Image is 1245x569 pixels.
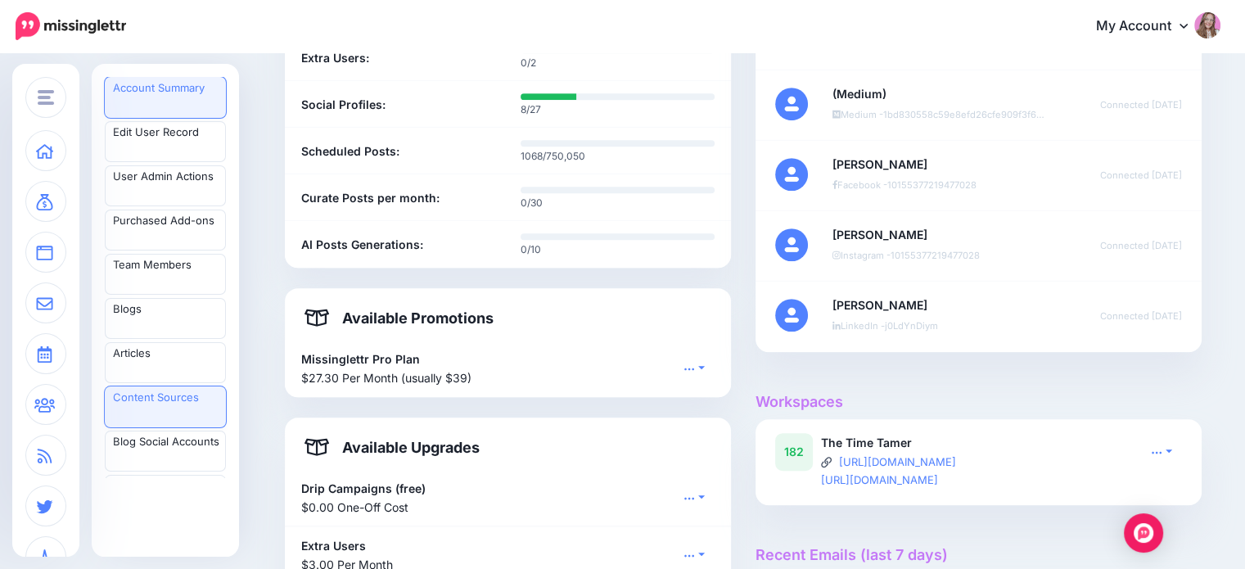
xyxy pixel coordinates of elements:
b: Extra Users [301,539,366,553]
div: $27.30 Per Month (usually $39) [289,350,617,387]
h4: Recent Emails (last 7 days) [756,546,1202,564]
a: Blog Branding Templates [105,475,226,516]
small: Connected [DATE] [1100,169,1182,181]
a: [URL][DOMAIN_NAME] [821,473,938,486]
p: 8/27 [521,102,715,118]
small: Medium - [832,109,1044,120]
a: Blog Social Accounts [105,431,226,472]
img: medium avatar [775,88,808,120]
span: 1bd830558c59e8efd26cfe909f3f6… [883,109,1044,120]
strong: [PERSON_NAME] [832,298,927,312]
a: Team Members [105,254,226,295]
h4: Available Upgrades [304,437,480,457]
small: Facebook - [832,179,977,191]
h4: Available Promotions [304,308,494,327]
p: 0/30 [521,195,715,211]
img: menu.png [38,90,54,105]
a: Account Summary [105,77,226,118]
p: 0/10 [521,242,715,258]
small: Connected [DATE] [1100,99,1182,111]
img: Missinglettr [16,12,126,40]
p: 0/2 [521,55,715,71]
a: Purchased Add-ons [105,210,226,251]
b: Scheduled Posts: [301,142,399,160]
div: 182 [775,433,813,471]
a: Content Sources [105,386,226,427]
div: $0.00 One-Off Cost [289,479,617,517]
a: Articles [105,342,226,383]
b: Drip Campaigns (free) [301,481,426,495]
b: AI Posts Generations: [301,235,423,254]
span: 10155377219477028 [887,179,977,191]
strong: [PERSON_NAME] [832,157,927,171]
a: [URL][DOMAIN_NAME] [839,455,956,468]
b: The Time Tamer [821,436,912,449]
img: facebook avatar [775,158,808,191]
b: Extra Users: [301,48,369,67]
b: Social Profiles: [301,95,386,114]
small: LinkedIn - [832,320,938,332]
small: Connected [DATE] [1100,310,1182,322]
img: linkedin_oauth2 avatar [775,299,808,332]
b: Curate Posts per month: [301,188,440,207]
a: Blogs [105,298,226,339]
a: Edit User Record [105,121,226,162]
div: Open Intercom Messenger [1124,513,1163,553]
span: j0LdYnDiym [885,320,938,332]
small: Instagram - [832,250,980,261]
img: instagram avatar [775,228,808,261]
a: My Account [1080,7,1220,47]
strong: (Medium) [832,87,886,101]
small: Connected [DATE] [1100,240,1182,251]
strong: [PERSON_NAME] [832,228,927,242]
span: 10155377219477028 [891,250,980,261]
h4: Workspaces [756,393,1202,411]
p: 1068/750,050 [521,148,715,165]
b: Missinglettr Pro Plan [301,352,420,366]
a: User Admin Actions [105,165,226,206]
